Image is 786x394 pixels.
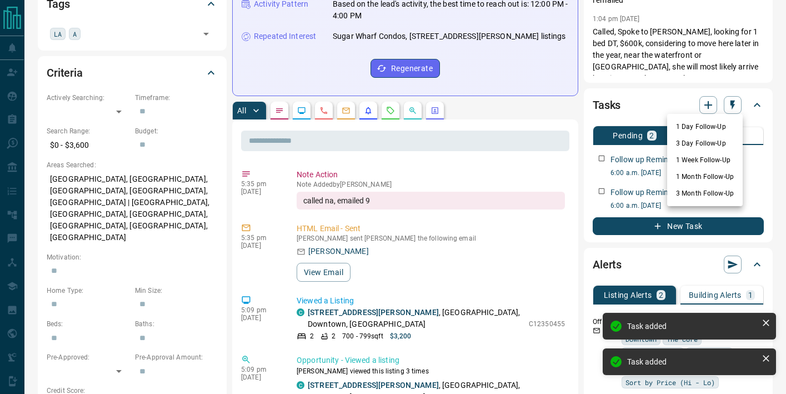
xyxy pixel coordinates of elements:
[627,322,757,331] div: Task added
[667,185,743,202] li: 3 Month Follow-Up
[667,168,743,185] li: 1 Month Follow-Up
[667,152,743,168] li: 1 Week Follow-Up
[627,357,757,366] div: Task added
[667,118,743,135] li: 1 Day Follow-Up
[667,135,743,152] li: 3 Day Follow-Up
